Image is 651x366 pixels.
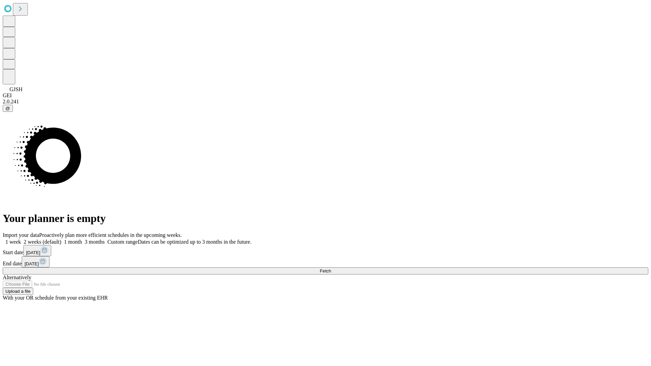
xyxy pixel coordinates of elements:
span: 3 months [85,239,105,245]
button: @ [3,105,13,112]
h1: Your planner is empty [3,212,648,225]
div: End date [3,256,648,267]
span: Import your data [3,232,39,238]
span: @ [5,106,10,111]
span: Fetch [320,268,331,273]
span: Proactively plan more efficient schedules in the upcoming weeks. [39,232,182,238]
div: Start date [3,245,648,256]
span: With your OR schedule from your existing EHR [3,295,108,301]
button: [DATE] [23,245,51,256]
div: GEI [3,93,648,99]
span: Alternatively [3,274,31,280]
button: Fetch [3,267,648,274]
button: Upload a file [3,288,33,295]
span: 1 week [5,239,21,245]
span: Custom range [107,239,138,245]
span: 2 weeks (default) [24,239,61,245]
span: [DATE] [24,261,39,266]
span: [DATE] [26,250,40,255]
button: [DATE] [22,256,50,267]
span: GJSH [9,86,22,92]
div: 2.0.241 [3,99,648,105]
span: 1 month [64,239,82,245]
span: Dates can be optimized up to 3 months in the future. [138,239,251,245]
